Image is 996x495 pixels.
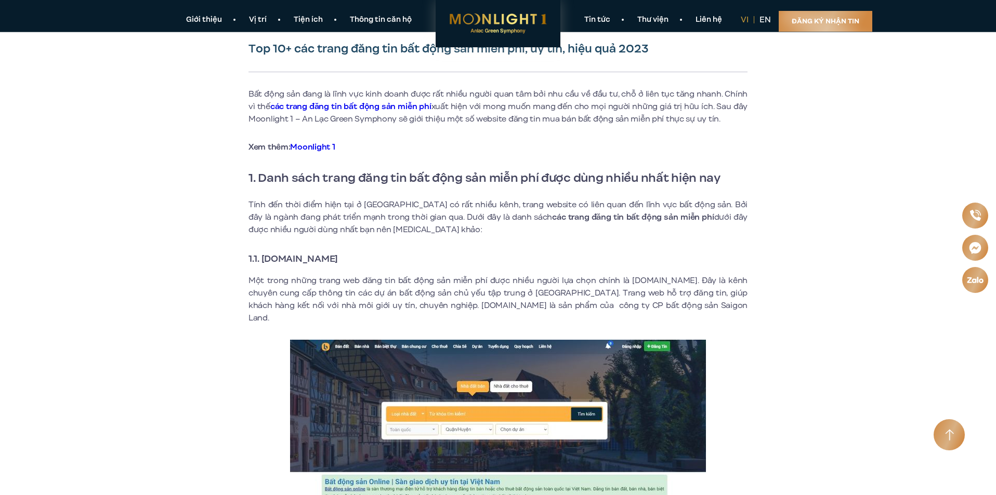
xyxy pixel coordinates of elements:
[235,15,280,25] a: Vị trí
[571,15,624,25] a: Tin tức
[270,101,431,112] a: các trang đăng tin bất động sản miễn phí
[280,15,336,25] a: Tiện ích
[248,141,335,153] strong: Xem thêm:
[969,210,980,221] img: Phone icon
[624,15,682,25] a: Thư viện
[945,429,954,441] img: Arrow icon
[741,14,749,25] a: vi
[966,277,984,283] img: Zalo icon
[290,141,335,153] a: Moonlight 1
[248,252,338,265] strong: 1.1. [DOMAIN_NAME]
[173,15,235,25] a: Giới thiệu
[682,15,736,25] a: Liên hệ
[248,42,748,56] h1: Top 10+ các trang đăng tin bất động sản miễn phí, uy tín, hiệu quả 2023
[248,274,748,324] p: Một trong những trang web đăng tin bất động sản miễn phí được nhiều người lựa chọn chính là [DOMA...
[552,211,714,223] strong: các trang đăng tin bất động sản miễn phí
[759,14,771,25] a: en
[248,88,748,125] p: Bất động sản đang là lĩnh vực kinh doanh được rất nhiều người quan tâm bởi nhu cầu về đầu tư, chỗ...
[248,169,720,186] strong: 1. Danh sách trang đăng tin bất động sản miễn phí được dùng nhiều nhất hiện nay
[336,15,425,25] a: Thông tin căn hộ
[969,242,981,254] img: Messenger icon
[248,198,748,236] p: Tính đến thời điểm hiện tại ở [GEOGRAPHIC_DATA] có rất nhiều kênh, trang website có liên quan đến...
[779,11,872,32] a: Đăng ký nhận tin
